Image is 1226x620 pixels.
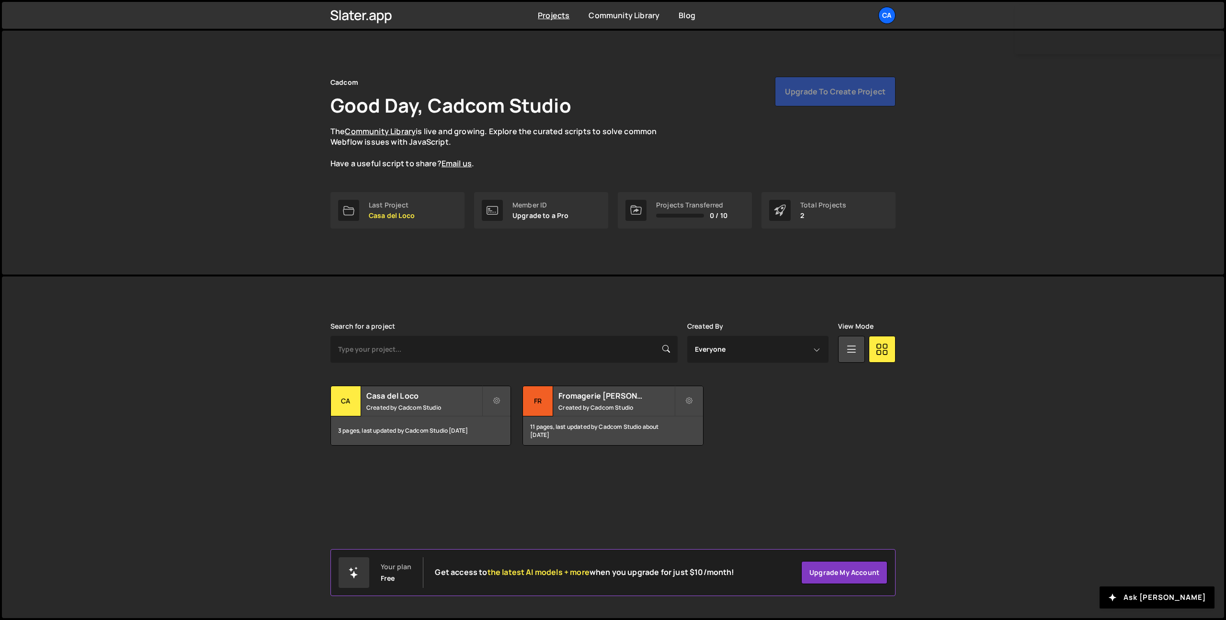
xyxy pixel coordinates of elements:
[330,386,511,446] a: Ca Casa del Loco Created by Cadcom Studio 3 pages, last updated by Cadcom Studio [DATE]
[538,10,569,21] a: Projects
[679,10,695,21] a: Blog
[330,322,395,330] label: Search for a project
[558,390,674,401] h2: Fromagerie [PERSON_NAME]
[435,568,734,577] h2: Get access to when you upgrade for just $10/month!
[330,77,358,88] div: Cadcom
[558,403,674,412] small: Created by Cadcom Studio
[800,201,846,209] div: Total Projects
[589,10,659,21] a: Community Library
[878,7,896,24] a: Ca
[442,158,472,169] a: Email us
[838,322,874,330] label: View Mode
[523,386,553,416] div: Fr
[331,386,361,416] div: Ca
[330,192,465,229] a: Last Project Casa del Loco
[523,416,703,445] div: 11 pages, last updated by Cadcom Studio about [DATE]
[710,212,727,219] span: 0 / 10
[369,201,415,209] div: Last Project
[800,212,846,219] p: 2
[366,403,482,412] small: Created by Cadcom Studio
[381,563,411,571] div: Your plan
[345,126,416,137] a: Community Library
[331,416,511,445] div: 3 pages, last updated by Cadcom Studio [DATE]
[656,201,727,209] div: Projects Transferred
[381,574,395,582] div: Free
[330,126,675,169] p: The is live and growing. Explore the curated scripts to solve common Webflow issues with JavaScri...
[801,561,887,584] a: Upgrade my account
[687,322,724,330] label: Created By
[1100,586,1215,609] button: Ask [PERSON_NAME]
[488,567,590,577] span: the latest AI models + more
[369,212,415,219] p: Casa del Loco
[512,201,569,209] div: Member ID
[330,92,571,118] h1: Good Day, Cadcom Studio
[512,212,569,219] p: Upgrade to a Pro
[330,336,678,363] input: Type your project...
[366,390,482,401] h2: Casa del Loco
[522,386,703,446] a: Fr Fromagerie [PERSON_NAME] Created by Cadcom Studio 11 pages, last updated by Cadcom Studio abou...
